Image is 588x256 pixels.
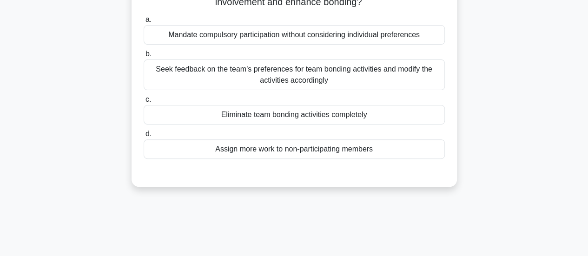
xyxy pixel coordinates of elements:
[144,139,445,159] div: Assign more work to non-participating members
[145,130,152,138] span: d.
[144,25,445,45] div: Mandate compulsory participation without considering individual preferences
[145,15,152,23] span: a.
[145,95,151,103] span: c.
[144,59,445,90] div: Seek feedback on the team's preferences for team bonding activities and modify the activities acc...
[144,105,445,125] div: Eliminate team bonding activities completely
[145,50,152,58] span: b.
